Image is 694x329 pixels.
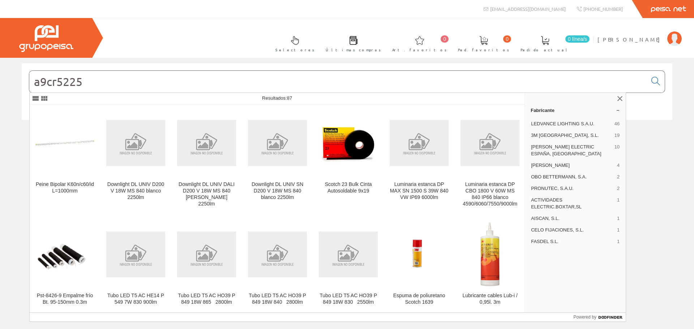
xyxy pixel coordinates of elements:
img: Lubricante cables Lub-i / 0,95l. 3m [480,222,500,287]
img: Espuma de poliuretano Scotch 1639 [391,222,448,287]
img: Tubo LED T5 AC HO39 P 849 18W 865 2800lm [177,231,236,277]
div: Tubo LED T5 AC HO39 P 849 18W 840 2800lm [248,293,307,306]
div: Tubo LED T5 AC HO39 P 849 18W 865 2800lm [177,293,236,306]
span: 2 [617,185,620,192]
span: 0 línea/s [565,35,590,43]
span: 1 [617,227,620,233]
span: [EMAIL_ADDRESS][DOMAIN_NAME] [490,6,566,12]
span: 46 [614,121,620,127]
a: Powered by [574,313,626,321]
img: Downlight DL UNIV D200 V 18W MS 840 blanco 2250lm [106,120,165,166]
span: Ped. favoritos [458,46,509,53]
span: 2 [617,174,620,180]
div: Luminaria estanca DP CBO 1800 V 60W MS 840 IP66 blanco 4590/6060/7550/9000lm [460,181,519,207]
span: OBO BETTERMANN, S.A. [531,174,614,180]
span: 19 [614,132,620,139]
a: Tubo LED T5 AC HO39 P 849 18W 865 2800lm Tubo LED T5 AC HO39 P 849 18W 865 2800lm [171,216,242,314]
a: Últimas compras [318,30,385,56]
a: Pst-8426-9 Empalme frío Bt. 95-150mm 0.3m Pst-8426-9 Empalme frío Bt. 95-150mm 0.3m [30,216,100,314]
span: 4 [617,162,620,169]
div: Lubricante cables Lub-i / 0,95l. 3m [460,293,519,306]
img: Peine Bipolar K60n/c60/id L=1000mm [35,113,94,172]
span: 3M [GEOGRAPHIC_DATA], S.L. [531,132,612,139]
img: Grupo Peisa [19,25,73,52]
div: © Grupo Peisa [22,129,672,135]
div: Pst-8426-9 Empalme frío Bt. 95-150mm 0.3m [35,293,94,306]
span: FASDEL S.L. [531,238,614,245]
a: Downlight DL UNIV D200 V 18W MS 840 blanco 2250lm Downlight DL UNIV D200 V 18W MS 840 blanco 2250lm [100,105,171,216]
a: Tubo LED T5 AC HE14 P 549 7W 830 900lm Tubo LED T5 AC HE14 P 549 7W 830 900lm [100,216,171,314]
span: AISCAN, S.L. [531,215,614,222]
div: Downlight DL UNIV D200 V 18W MS 840 blanco 2250lm [106,181,165,201]
div: Scotch 23 Bulk Cinta Autosoldable 9x19 [319,181,378,194]
div: Espuma de poliuretano Scotch 1639 [390,293,449,306]
a: Tubo LED T5 AC HO39 P 849 18W 840 2800lm Tubo LED T5 AC HO39 P 849 18W 840 2800lm [242,216,313,314]
a: Lubricante cables Lub-i / 0,95l. 3m Lubricante cables Lub-i / 0,95l. 3m [455,216,525,314]
span: Art. favoritos [392,46,447,53]
a: Luminaria estanca DP MAX SN 1500 S 39W 840 VW IP69 6000lm Luminaria estanca DP MAX SN 1500 S 39W ... [384,105,454,216]
span: 10 [614,144,620,157]
a: Luminaria estanca DP CBO 1800 V 60W MS 840 IP66 blanco 4590/6060/7550/9000lm Luminaria estanca DP... [455,105,525,216]
a: Downlight DL UNIV SN D200 V 18W MS 840 blanco 2250lm Downlight DL UNIV SN D200 V 18W MS 840 blanc... [242,105,313,216]
span: 1 [617,215,620,222]
img: Tubo LED T5 AC HE14 P 549 7W 830 900lm [106,231,165,277]
div: Luminaria estanca DP MAX SN 1500 S 39W 840 VW IP69 6000lm [390,181,449,201]
span: Últimas compras [326,46,381,53]
span: ACTIVIDADES ELECTRIC.BOXTAR,SL [531,197,614,210]
a: Fabricante [525,104,626,116]
img: Downlight DL UNIV DALI D200 V 18W MS 840 blanco 2250lm [177,120,236,166]
img: Tubo LED T5 AC HO39 P 849 18W 830 2550lm [319,231,378,277]
img: Downlight DL UNIV SN D200 V 18W MS 840 blanco 2250lm [248,120,307,166]
img: Luminaria estanca DP MAX SN 1500 S 39W 840 VW IP69 6000lm [390,120,449,166]
span: CELO FIJACIONES, S.L. [531,227,614,233]
span: 0 [503,35,511,43]
a: Tubo LED T5 AC HO39 P 849 18W 830 2550lm Tubo LED T5 AC HO39 P 849 18W 830 2550lm [313,216,384,314]
img: Luminaria estanca DP CBO 1800 V 60W MS 840 IP66 blanco 4590/6060/7550/9000lm [460,120,519,166]
span: Powered by [574,314,596,320]
a: [PERSON_NAME] [597,30,682,37]
a: Selectores [268,30,318,56]
span: 1 [617,238,620,245]
span: 87 [287,95,292,101]
span: [PERSON_NAME] [597,36,664,43]
div: Downlight DL UNIV DALI D200 V 18W MS 840 [PERSON_NAME] 2250lm [177,181,236,207]
span: Pedido actual [520,46,570,53]
span: [PERSON_NAME] [531,162,614,169]
a: Peine Bipolar K60n/c60/id L=1000mm Peine Bipolar K60n/c60/id L=1000mm [30,105,100,216]
div: Peine Bipolar K60n/c60/id L=1000mm [35,181,94,194]
img: Scotch 23 Bulk Cinta Autosoldable 9x19 [319,124,378,163]
a: Scotch 23 Bulk Cinta Autosoldable 9x19 Scotch 23 Bulk Cinta Autosoldable 9x19 [313,105,384,216]
span: 1 [617,197,620,210]
div: Downlight DL UNIV SN D200 V 18W MS 840 blanco 2250lm [248,181,307,201]
span: Resultados: [262,95,292,101]
img: Tubo LED T5 AC HO39 P 849 18W 840 2800lm [248,231,307,277]
span: PRONUTEC, S.A.U. [531,185,614,192]
a: Espuma de poliuretano Scotch 1639 Espuma de poliuretano Scotch 1639 [384,216,454,314]
span: LEDVANCE LIGHTING S.A.U. [531,121,612,127]
span: [PHONE_NUMBER] [583,6,623,12]
div: Tubo LED T5 AC HO39 P 849 18W 830 2550lm [319,293,378,306]
input: Buscar... [29,71,647,92]
span: 0 [441,35,449,43]
span: [PERSON_NAME] ELECTRIC ESPAÑA, [GEOGRAPHIC_DATA] [531,144,612,157]
span: Selectores [275,46,314,53]
a: Downlight DL UNIV DALI D200 V 18W MS 840 blanco 2250lm Downlight DL UNIV DALI D200 V 18W MS 840 [... [171,105,242,216]
img: Pst-8426-9 Empalme frío Bt. 95-150mm 0.3m [35,232,94,277]
div: Tubo LED T5 AC HE14 P 549 7W 830 900lm [106,293,165,306]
